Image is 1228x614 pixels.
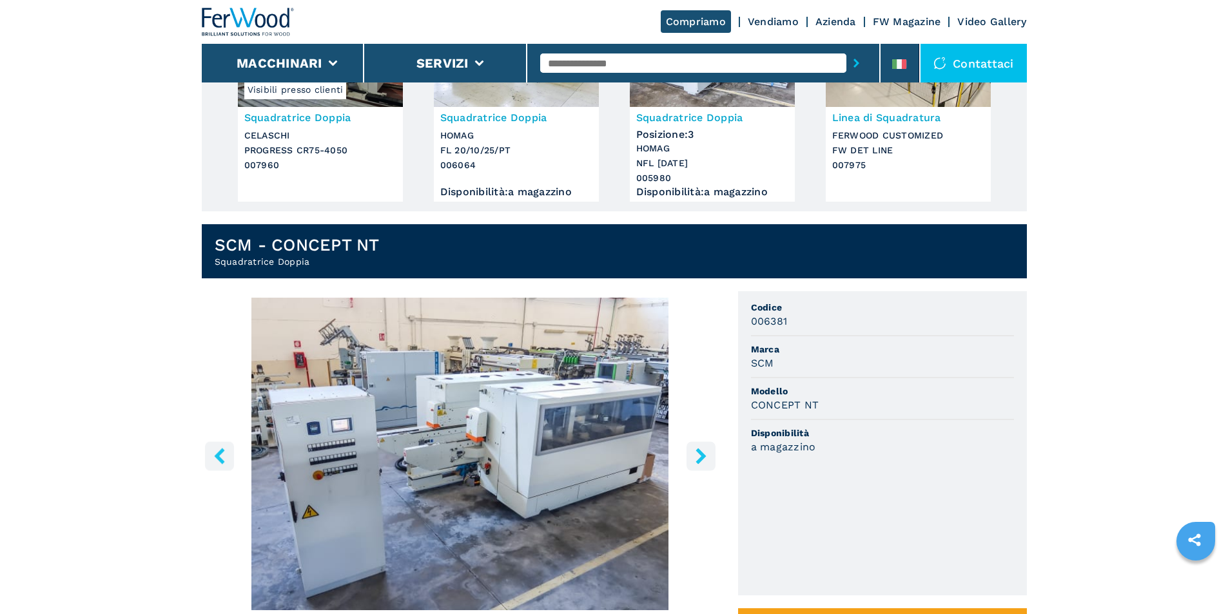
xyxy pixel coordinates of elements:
[202,298,719,610] img: Squadratrice Doppia SCM CONCEPT NT
[957,15,1026,28] a: Video Gallery
[748,15,799,28] a: Vendiamo
[832,110,984,125] h3: Linea di Squadratura
[751,398,819,412] h3: CONCEPT NT
[244,110,396,125] h3: Squadratrice Doppia
[751,356,774,370] h3: SCM
[244,128,396,173] h3: CELASCHI PROGRESS CR75-4050 007960
[1178,524,1211,556] a: sharethis
[751,343,1014,356] span: Marca
[846,48,866,78] button: submit-button
[826,10,991,202] a: Linea di Squadratura FERWOOD CUSTOMIZED FW DET LINE007975Linea di SquadraturaFERWOOD CUSTOMIZEDFW...
[440,128,592,173] h3: HOMAG FL 20/10/25/PT 006064
[751,314,788,329] h3: 006381
[416,55,469,71] button: Servizi
[933,57,946,70] img: Contattaci
[202,298,719,610] div: Go to Slide 1
[921,44,1027,82] div: Contattaci
[237,55,322,71] button: Macchinari
[205,441,234,470] button: left-button
[636,141,788,186] h3: HOMAG NFL [DATE] 005980
[687,441,716,470] button: right-button
[244,80,347,99] span: Visibili presso clienti
[1173,556,1218,604] iframe: Chat
[440,110,592,125] h3: Squadratrice Doppia
[751,301,1014,314] span: Codice
[434,10,599,202] a: Squadratrice Doppia HOMAG FL 20/10/25/PTSquadratrice DoppiaHOMAGFL 20/10/25/PT006064Disponibilità...
[751,439,816,454] h3: a magazzino
[238,10,403,202] a: Squadratrice Doppia CELASCHI PROGRESS CR75-4050Visibili presso clientiSquadratrice DoppiaCELASCHI...
[636,125,788,138] div: Posizione : 3
[202,8,295,36] img: Ferwood
[215,255,380,268] h2: Squadratrice Doppia
[832,128,984,173] h3: FERWOOD CUSTOMIZED FW DET LINE 007975
[661,10,731,33] a: Compriamo
[815,15,856,28] a: Azienda
[873,15,941,28] a: FW Magazine
[215,235,380,255] h1: SCM - CONCEPT NT
[440,189,592,195] div: Disponibilità : a magazzino
[751,427,1014,439] span: Disponibilità
[751,385,1014,398] span: Modello
[636,189,788,195] div: Disponibilità : a magazzino
[636,110,788,125] h3: Squadratrice Doppia
[630,10,795,202] a: Squadratrice Doppia HOMAG NFL 25/4/10Squadratrice DoppiaPosizione:3HOMAGNFL [DATE]005980Disponibi...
